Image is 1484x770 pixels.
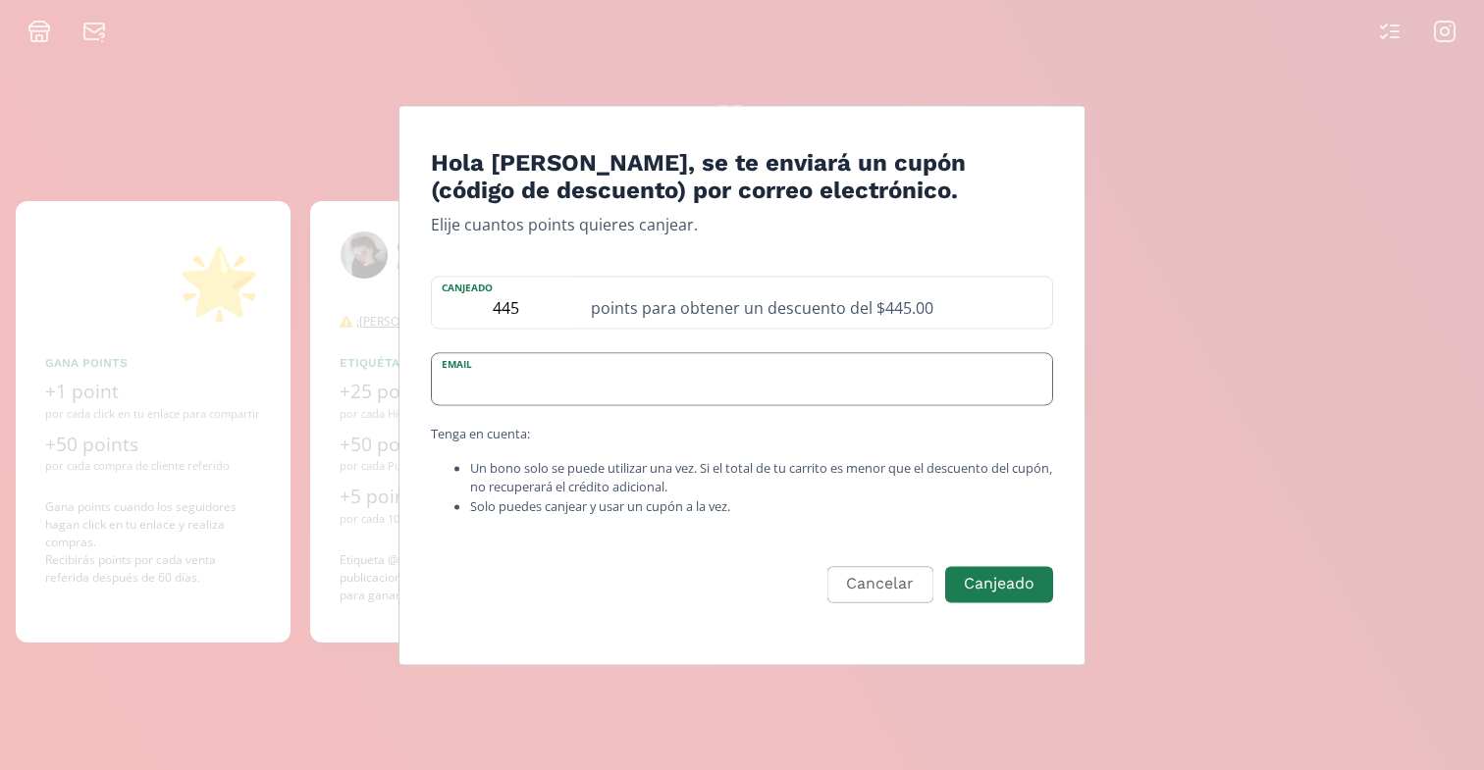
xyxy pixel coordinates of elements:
[398,105,1086,665] div: Edit Program
[827,566,932,602] button: Cancelar
[470,497,1053,516] li: Solo puedes canjear y usar un cupón a la vez.
[945,566,1053,602] button: Canjeado
[431,214,1053,237] p: Elije cuantos points quieres canjear.
[579,278,1052,329] div: points para obtener un descuento del $445.00
[432,354,1033,373] label: email
[470,460,1053,497] li: Un bono solo se puede utilizar una vez. Si el total de tu carrito es menor que el descuento del c...
[431,426,1053,444] p: Tenga en cuenta:
[432,278,579,296] label: Canjeado
[431,149,1053,206] h4: Hola [PERSON_NAME], se te enviará un cupón (código de descuento) por correo electrónico.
